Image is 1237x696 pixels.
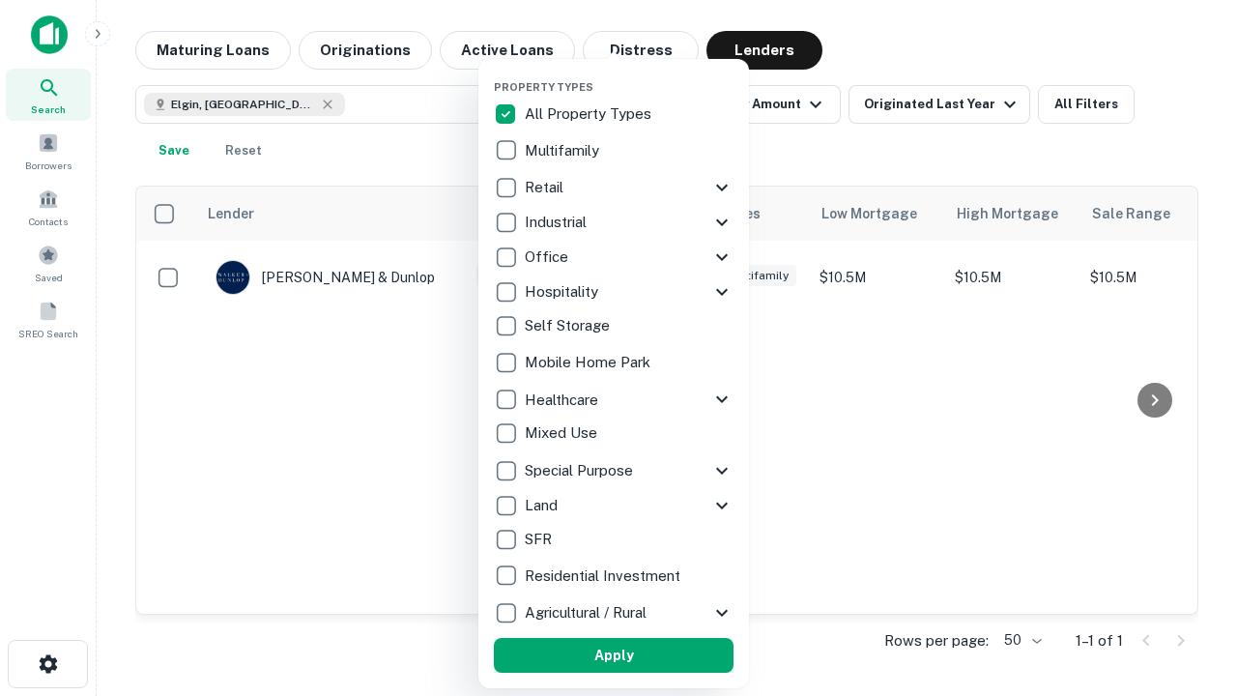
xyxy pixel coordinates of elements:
[525,389,602,412] p: Healthcare
[494,205,734,240] div: Industrial
[525,601,650,624] p: Agricultural / Rural
[494,453,734,488] div: Special Purpose
[525,280,602,304] p: Hospitality
[494,382,734,417] div: Healthcare
[494,170,734,205] div: Retail
[525,421,601,445] p: Mixed Use
[494,81,593,93] span: Property Types
[525,314,614,337] p: Self Storage
[525,102,655,126] p: All Property Types
[525,494,561,517] p: Land
[525,351,654,374] p: Mobile Home Park
[525,176,567,199] p: Retail
[525,459,637,482] p: Special Purpose
[1140,541,1237,634] iframe: Chat Widget
[494,595,734,630] div: Agricultural / Rural
[494,638,734,673] button: Apply
[525,246,572,269] p: Office
[525,565,684,588] p: Residential Investment
[494,240,734,275] div: Office
[494,488,734,523] div: Land
[525,139,603,162] p: Multifamily
[494,275,734,309] div: Hospitality
[525,528,556,551] p: SFR
[525,211,590,234] p: Industrial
